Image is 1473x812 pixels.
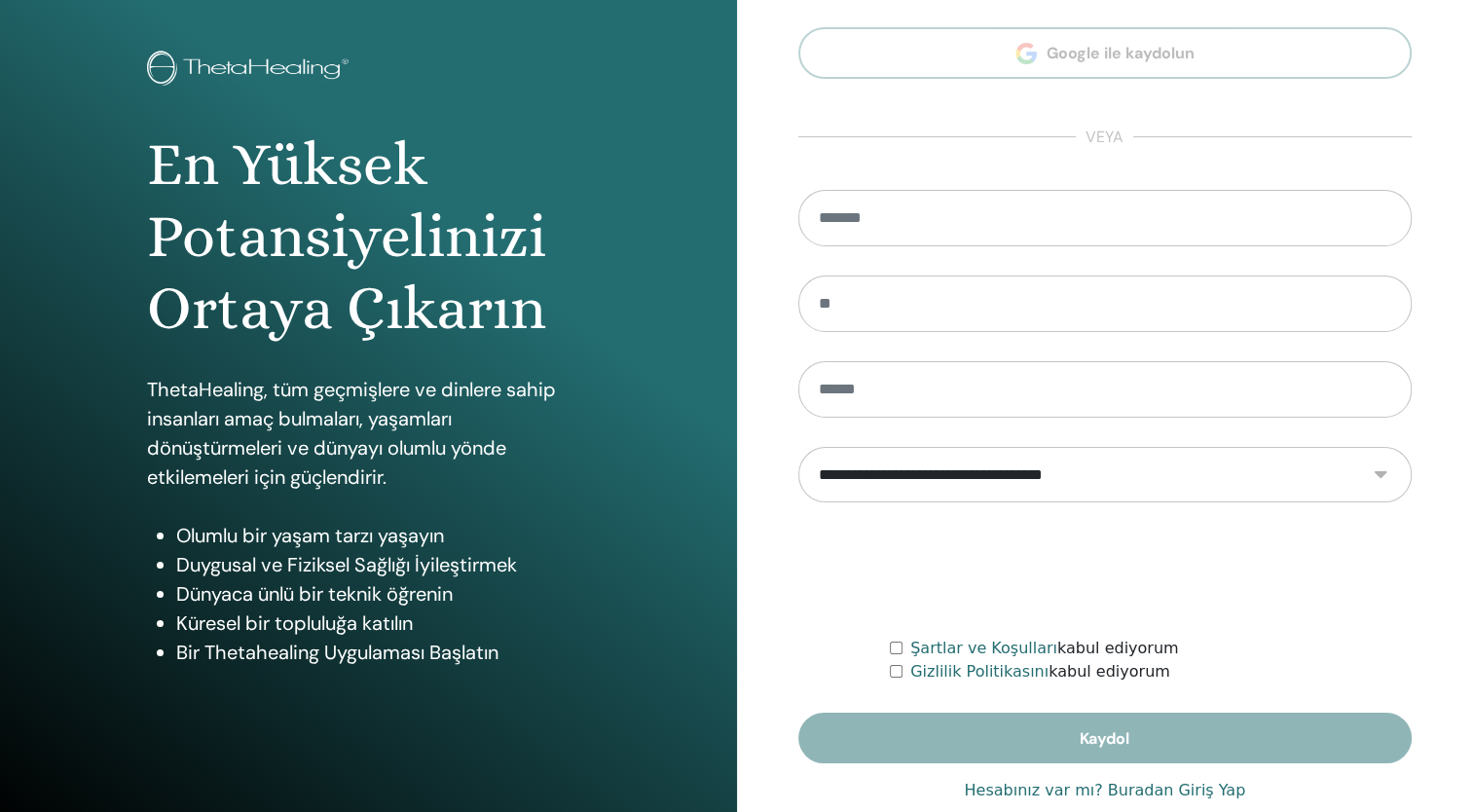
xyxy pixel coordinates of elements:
p: ThetaHealing, tüm geçmişlere ve dinlere sahip insanları amaç bulmaları, yaşamları dönüştürmeleri ... [147,375,589,492]
li: Bir Thetahealing Uygulaması Başlatın [176,638,589,667]
span: veya [1076,126,1133,149]
font: kabul ediyorum [910,662,1170,681]
li: Küresel bir topluluğa katılın [176,609,589,638]
h1: En Yüksek Potansiyelinizi Ortaya Çıkarın [147,129,589,346]
li: Dünyaca ünlü bir teknik öğrenin [176,579,589,609]
iframe: reCAPTCHA [957,532,1253,608]
a: Şartlar ve Koşulları [910,639,1057,657]
li: Olumlu bir yaşam tarzı yaşayın [176,521,589,550]
a: Hesabınız var mı? Buradan Giriş Yap [964,779,1245,802]
a: Gizlilik Politikasını [910,662,1049,681]
font: kabul ediyorum [910,639,1178,657]
li: Duygusal ve Fiziksel Sağlığı İyileştirmek [176,550,589,579]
